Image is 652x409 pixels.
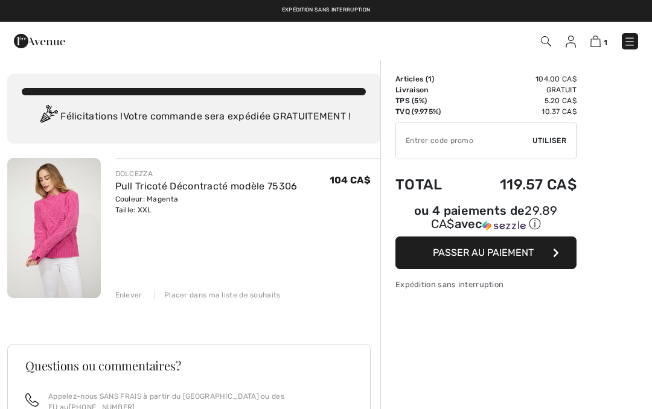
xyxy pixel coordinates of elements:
[14,29,65,53] img: 1ère Avenue
[431,203,558,231] span: 29.89 CA$
[395,205,577,236] div: ou 4 paiements de29.89 CA$avecSezzle Cliquez pour en savoir plus sur Sezzle
[330,174,371,186] span: 104 CA$
[464,164,577,205] td: 119.57 CA$
[115,290,142,300] div: Enlever
[532,135,566,146] span: Utiliser
[395,74,464,84] td: Articles ( )
[590,34,607,48] a: 1
[395,84,464,95] td: Livraison
[590,36,601,47] img: Panier d'achat
[464,106,577,117] td: 10.37 CA$
[395,106,464,117] td: TVQ (9.975%)
[395,164,464,205] td: Total
[395,236,577,269] button: Passer au paiement
[482,220,526,231] img: Sezzle
[115,168,298,179] div: DOLCEZZA
[464,84,577,95] td: Gratuit
[464,95,577,106] td: 5.20 CA$
[25,393,39,407] img: call
[566,36,576,48] img: Mes infos
[433,247,534,258] span: Passer au paiement
[36,105,60,129] img: Congratulation2.svg
[396,122,532,159] input: Code promo
[624,36,636,48] img: Menu
[22,105,366,129] div: Félicitations ! Votre commande sera expédiée GRATUITEMENT !
[428,75,432,83] span: 1
[395,279,577,290] div: Expédition sans interruption
[395,95,464,106] td: TPS (5%)
[7,158,101,298] img: Pull Tricoté Décontracté modèle 75306
[395,205,577,232] div: ou 4 paiements de avec
[14,34,65,46] a: 1ère Avenue
[464,74,577,84] td: 104.00 CA$
[25,360,353,372] h3: Questions ou commentaires?
[115,180,298,192] a: Pull Tricoté Décontracté modèle 75306
[154,290,281,300] div: Placer dans ma liste de souhaits
[115,194,298,215] div: Couleur: Magenta Taille: XXL
[604,38,607,47] span: 1
[541,36,551,46] img: Recherche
